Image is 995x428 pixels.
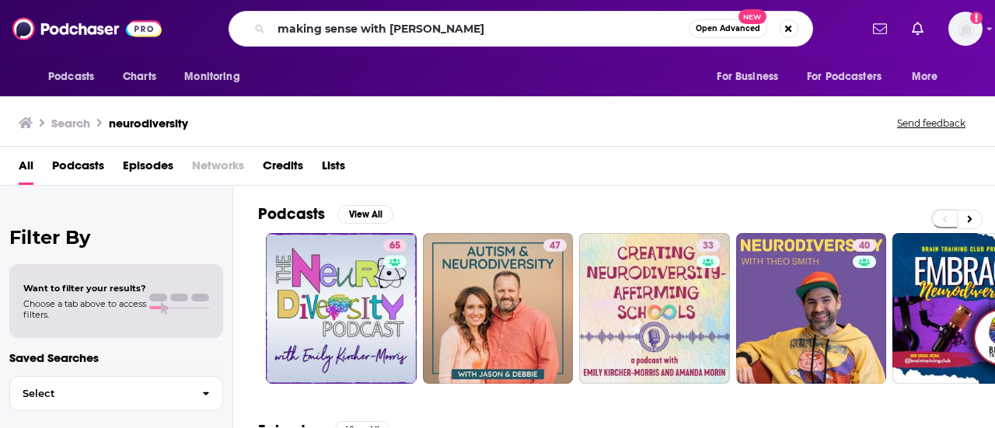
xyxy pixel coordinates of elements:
[263,153,303,185] a: Credits
[23,283,146,294] span: Want to filter your results?
[901,62,958,92] button: open menu
[37,62,114,92] button: open menu
[123,66,156,88] span: Charts
[912,66,938,88] span: More
[543,239,567,252] a: 47
[51,116,90,130] h3: Search
[853,239,876,252] a: 40
[906,16,930,42] a: Show notifications dropdown
[706,62,798,92] button: open menu
[389,238,400,254] span: 65
[48,66,94,88] span: Podcasts
[738,9,766,24] span: New
[12,14,162,43] img: Podchaser - Follow, Share and Rate Podcasts
[689,19,767,38] button: Open AdvancedNew
[383,239,407,252] a: 65
[109,116,188,130] h3: neurodiversity
[19,153,33,185] a: All
[696,25,760,33] span: Open Advanced
[9,376,223,411] button: Select
[258,204,325,224] h2: Podcasts
[703,238,714,254] span: 33
[550,238,560,254] span: 47
[113,62,166,92] a: Charts
[229,11,813,47] div: Search podcasts, credits, & more...
[184,66,239,88] span: Monitoring
[271,16,689,41] input: Search podcasts, credits, & more...
[192,153,244,185] span: Networks
[797,62,904,92] button: open menu
[948,12,983,46] button: Show profile menu
[266,233,417,384] a: 65
[867,16,893,42] a: Show notifications dropdown
[52,153,104,185] a: Podcasts
[123,153,173,185] a: Episodes
[892,117,970,130] button: Send feedback
[970,12,983,24] svg: Add a profile image
[337,205,393,224] button: View All
[9,350,223,365] p: Saved Searches
[9,226,223,249] h2: Filter By
[736,233,887,384] a: 40
[717,66,778,88] span: For Business
[423,233,574,384] a: 47
[10,388,190,398] span: Select
[579,233,730,384] a: 33
[807,66,882,88] span: For Podcasters
[948,12,983,46] img: User Profile
[696,239,720,252] a: 33
[948,12,983,46] span: Logged in as juliahaav
[859,238,870,254] span: 40
[258,204,393,224] a: PodcastsView All
[173,62,260,92] button: open menu
[23,298,146,320] span: Choose a tab above to access filters.
[322,153,345,185] a: Lists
